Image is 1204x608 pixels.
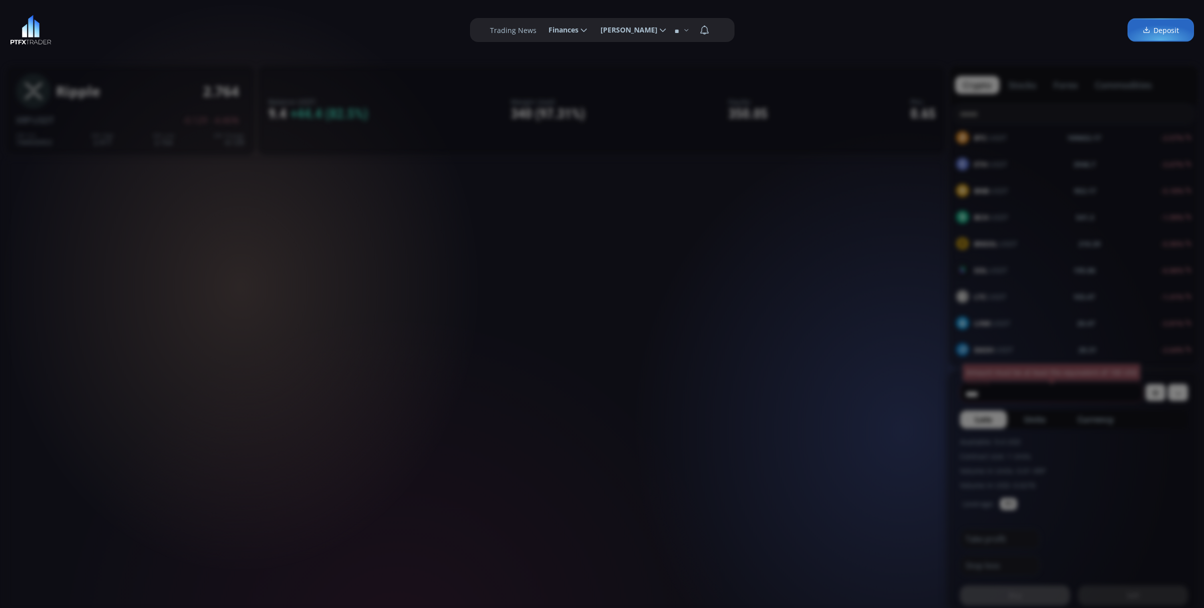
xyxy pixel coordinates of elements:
[541,20,578,40] span: Finances
[593,20,657,40] span: [PERSON_NAME]
[490,25,536,35] label: Trading News
[1127,18,1194,42] a: Deposit
[10,15,51,45] img: LOGO
[1142,25,1179,35] span: Deposit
